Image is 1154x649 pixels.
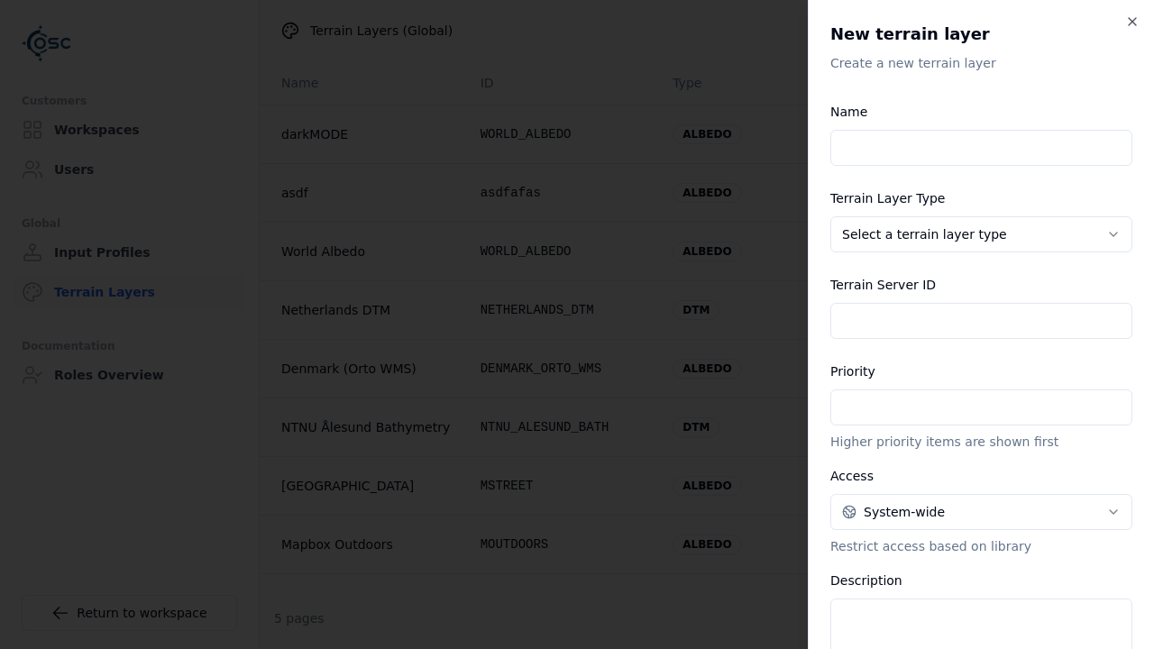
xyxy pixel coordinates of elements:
[830,191,945,206] label: Terrain Layer Type
[830,433,1132,451] p: Higher priority items are shown first
[830,537,1132,555] p: Restrict access based on library
[830,573,902,588] label: Description
[830,54,1132,72] p: Create a new terrain layer
[830,105,867,119] label: Name
[830,278,936,292] label: Terrain Server ID
[830,364,875,379] label: Priority
[830,469,874,483] label: Access
[830,22,1132,47] h2: New terrain layer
